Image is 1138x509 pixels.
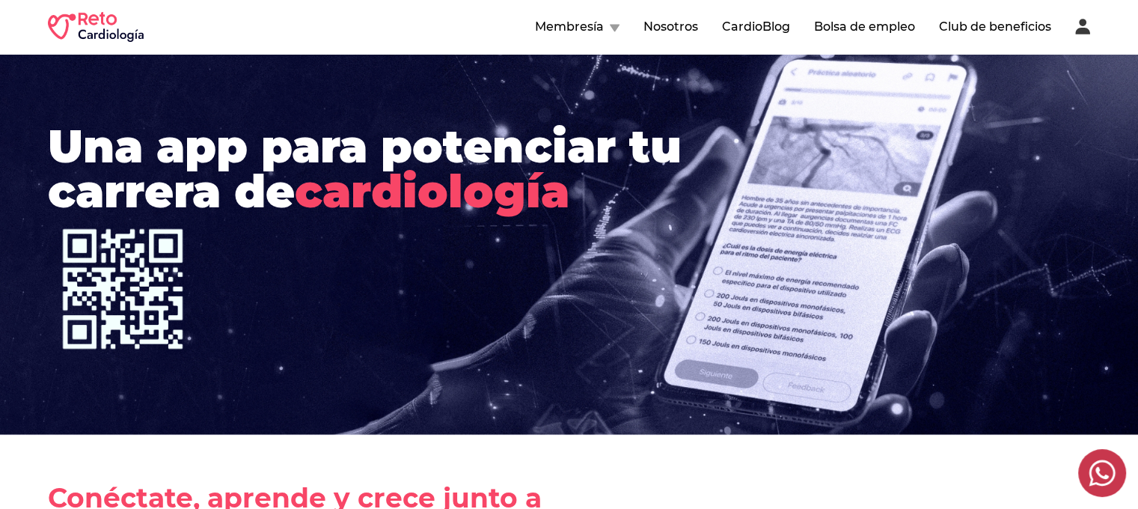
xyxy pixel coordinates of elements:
button: Club de beneficios [939,18,1051,36]
button: Membresía [535,18,620,36]
button: Nosotros [643,18,698,36]
h1: Una app para potenciar tu carrera de [48,124,814,214]
button: Bolsa de empleo [814,18,915,36]
img: RETO Cardio Logo [48,12,144,42]
span: cardiología [295,164,569,219]
button: CardioBlog [722,18,790,36]
img: Heart [48,214,198,364]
